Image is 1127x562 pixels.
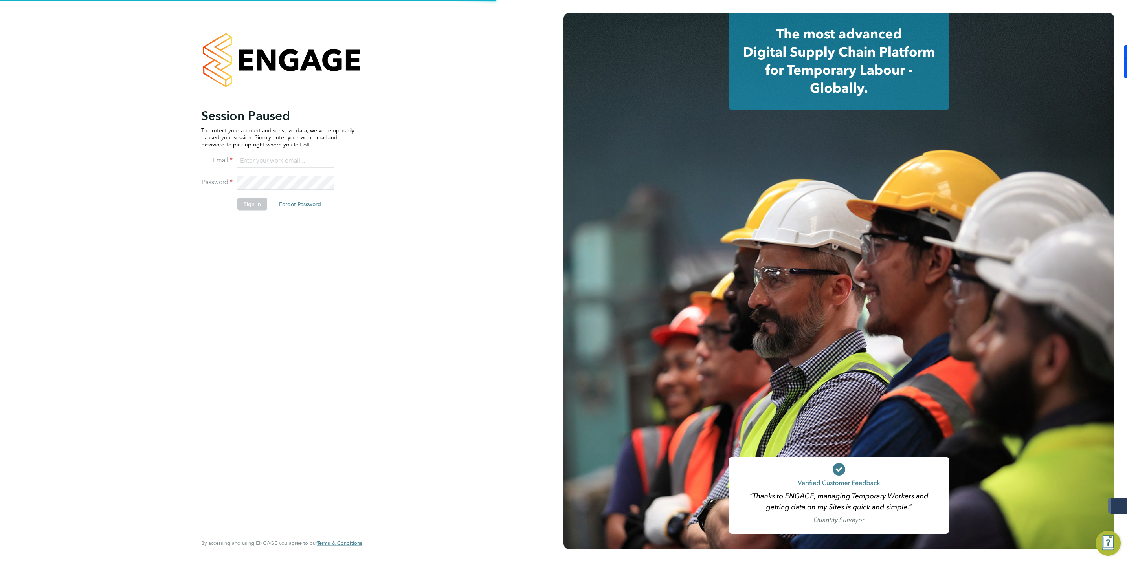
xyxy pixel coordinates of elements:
span: By accessing and using ENGAGE you agree to our [201,540,362,546]
h2: Session Paused [201,108,354,123]
input: Enter your work email... [237,154,334,168]
button: Engage Resource Center [1096,531,1121,556]
label: Email [201,156,233,164]
a: Terms & Conditions [317,540,362,546]
p: To protect your account and sensitive data, we've temporarily paused your session. Simply enter y... [201,126,354,148]
button: Forgot Password [273,198,327,210]
label: Password [201,178,233,186]
button: Sign In [237,198,267,210]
